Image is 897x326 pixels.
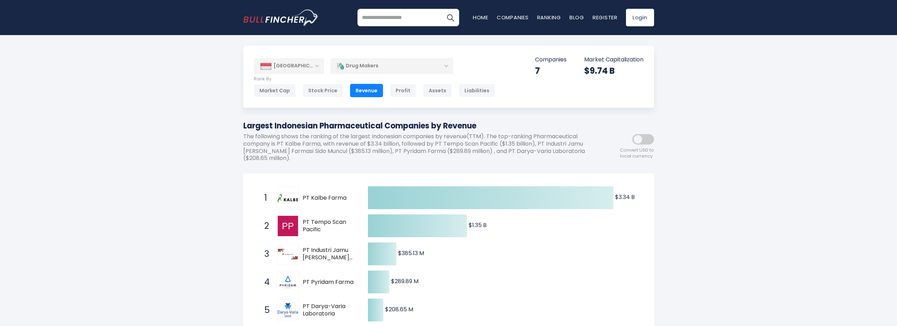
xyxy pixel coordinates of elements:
[261,248,268,260] span: 3
[330,58,453,74] div: Drug Makers
[469,221,487,229] text: $1.35 B
[442,9,459,26] button: Search
[459,84,495,97] div: Liabilities
[254,58,324,74] div: [GEOGRAPHIC_DATA]
[278,216,298,236] img: PT Tempo Scan Pacific
[593,14,618,21] a: Register
[303,279,356,286] span: PT Pyridam Farma
[535,65,567,76] div: 7
[303,247,356,261] span: PT Industri Jamu [PERSON_NAME] Farmasi Sido Muncul
[261,220,268,232] span: 2
[303,219,356,233] span: PT Tempo Scan Pacific
[390,84,416,97] div: Profit
[278,249,298,259] img: PT Industri Jamu dan Farmasi Sido Muncul
[473,14,488,21] a: Home
[398,249,424,257] text: $385.13 M
[615,193,635,201] text: $3.34 B
[243,9,319,26] a: Go to homepage
[278,272,298,292] img: PT Pyridam Farma
[261,276,268,288] span: 4
[626,9,654,26] a: Login
[620,147,654,159] span: Convert USD to local currency
[254,76,495,82] p: Rank By
[584,65,644,76] div: $9.74 B
[391,277,418,285] text: $289.89 M
[243,133,591,162] p: The following shows the ranking of the largest Indonesian companies by revenue(TTM). The top-rank...
[423,84,452,97] div: Assets
[278,193,298,202] img: PT Kalbe Farma
[584,56,644,64] p: Market Capitalization
[537,14,561,21] a: Ranking
[569,14,584,21] a: Blog
[243,9,319,26] img: bullfincher logo
[303,194,356,202] span: PT Kalbe Farma
[261,304,268,316] span: 5
[303,84,343,97] div: Stock Price
[350,84,383,97] div: Revenue
[535,56,567,64] p: Companies
[278,303,298,317] img: PT Darya-Varia Laboratoria
[254,84,296,97] div: Market Cap
[303,303,356,318] span: PT Darya-Varia Laboratoria
[261,192,268,204] span: 1
[385,305,413,313] text: $208.65 M
[243,120,591,132] h1: Largest Indonesian Pharmaceutical Companies by Revenue
[497,14,529,21] a: Companies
